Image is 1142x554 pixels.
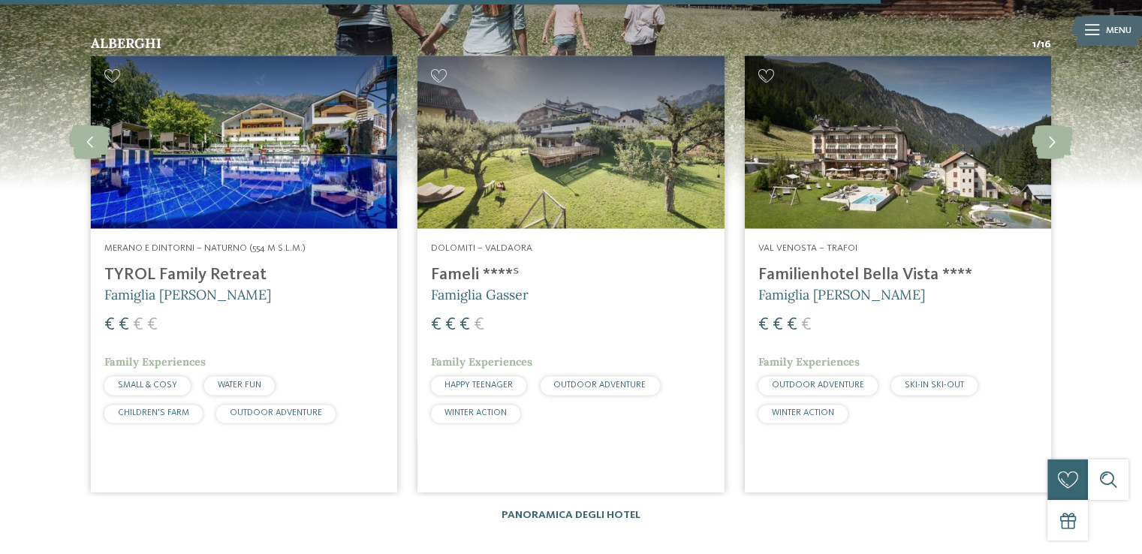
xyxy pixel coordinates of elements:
span: WINTER ACTION [444,408,507,417]
a: Hotel per neonati in Alto Adige per una vacanza di relax Merano e dintorni – Naturno (554 m s.l.m... [91,56,397,492]
span: Family Experiences [104,355,206,369]
span: € [801,316,812,334]
span: € [758,316,769,334]
span: / [1036,37,1041,52]
span: SMALL & COSY [118,381,177,390]
span: 16 [1041,37,1051,52]
a: Hotel per neonati in Alto Adige per una vacanza di relax Dolomiti – Valdaora Fameli ****ˢ Famigli... [417,56,724,492]
a: Panoramica degli hotel [502,510,640,520]
span: € [460,316,470,334]
span: € [431,316,441,334]
span: € [474,316,484,334]
img: Hotel per neonati in Alto Adige per una vacanza di relax [417,56,724,228]
span: Famiglia [PERSON_NAME] [758,286,925,303]
span: WINTER ACTION [772,408,834,417]
span: Merano e dintorni – Naturno (554 m s.l.m.) [104,243,306,253]
span: Alberghi [91,35,161,52]
span: Famiglia [PERSON_NAME] [104,286,271,303]
span: Val Venosta – Trafoi [758,243,857,253]
span: € [445,316,456,334]
a: Hotel per neonati in Alto Adige per una vacanza di relax Val Venosta – Trafoi Familienhotel Bella... [745,56,1051,492]
span: € [787,316,797,334]
span: HAPPY TEENAGER [444,381,513,390]
span: € [104,316,115,334]
span: € [133,316,143,334]
span: SKI-IN SKI-OUT [905,381,964,390]
span: Dolomiti – Valdaora [431,243,532,253]
span: Family Experiences [758,355,860,369]
h4: TYROL Family Retreat [104,265,384,285]
span: 1 [1032,37,1036,52]
span: CHILDREN’S FARM [118,408,189,417]
img: Hotel per neonati in Alto Adige per una vacanza di relax [745,56,1051,228]
span: Family Experiences [431,355,532,369]
span: € [147,316,158,334]
span: Famiglia Gasser [431,286,529,303]
span: OUTDOOR ADVENTURE [772,381,864,390]
span: OUTDOOR ADVENTURE [553,381,646,390]
img: Familien Wellness Residence Tyrol **** [91,56,397,228]
span: € [119,316,129,334]
h4: Familienhotel Bella Vista **** [758,265,1038,285]
span: WATER FUN [218,381,261,390]
span: OUTDOOR ADVENTURE [230,408,322,417]
span: € [773,316,783,334]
